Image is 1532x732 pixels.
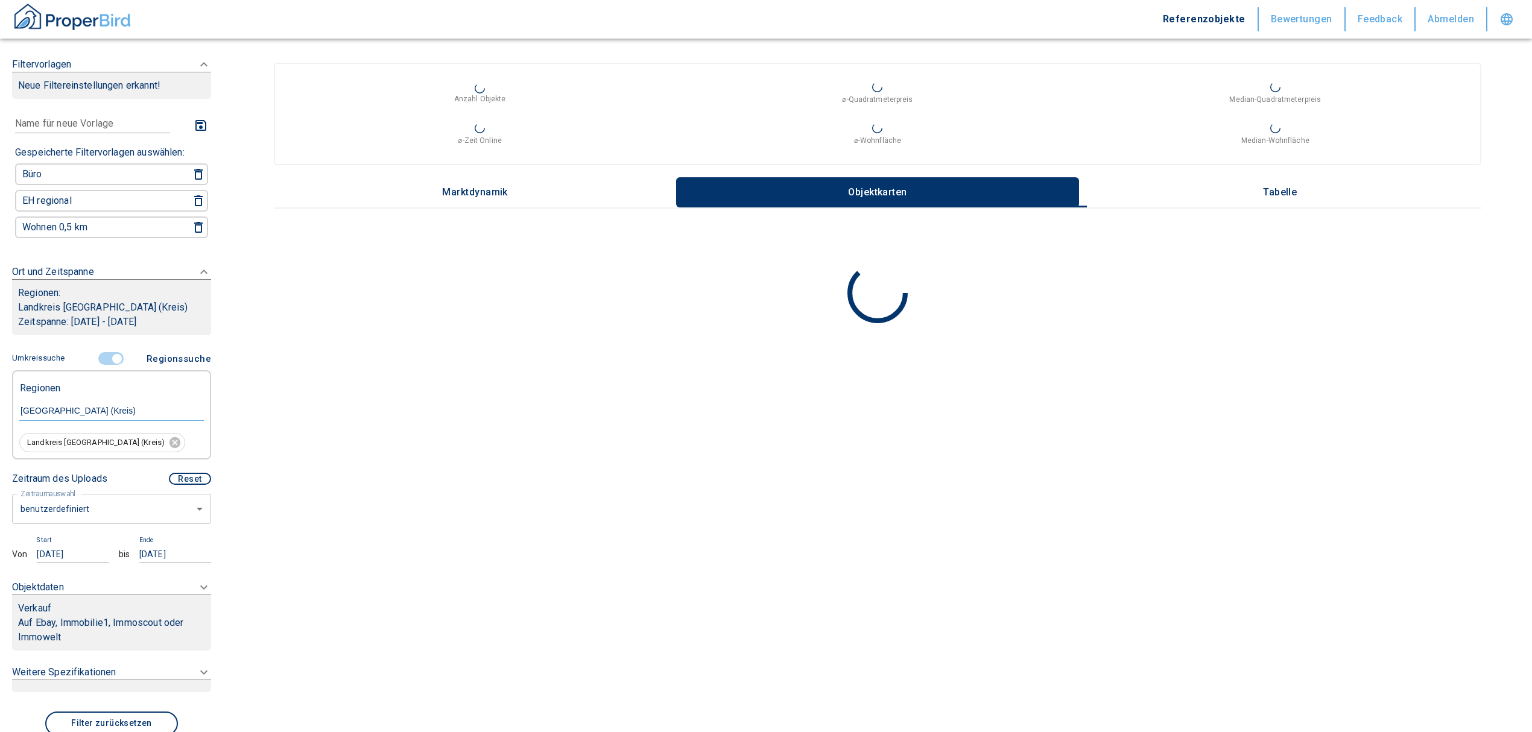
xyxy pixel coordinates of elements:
[17,219,174,236] button: Wohnen 0,5 km
[854,135,901,146] p: ⌀-Wohnfläche
[1241,135,1309,146] p: Median-Wohnfläche
[12,493,211,525] div: benutzerdefiniert
[12,548,27,560] div: Von
[20,437,172,449] span: Landkreis [GEOGRAPHIC_DATA] (Kreis)
[442,187,508,198] p: Marktdynamik
[1416,7,1487,31] button: Abmelden
[139,546,211,563] input: dd.mm.yyyy
[119,548,130,560] div: bis
[20,377,60,393] p: Regionen
[22,222,87,232] p: Wohnen 0,5 km
[19,433,185,452] div: Landkreis [GEOGRAPHIC_DATA] (Kreis)
[12,472,107,486] p: Zeitraum des Uploads
[12,265,94,279] p: Ort und Zeitspanne
[17,192,174,209] button: EH regional
[1229,94,1321,105] p: Median-Quadratmeterpreis
[17,166,174,183] button: Büro
[454,93,506,104] p: Anzahl Objekte
[12,665,116,680] p: Weitere Spezifikationen
[12,347,211,563] div: FiltervorlagenNeue Filtereinstellungen erkannt!
[12,45,211,111] div: FiltervorlagenNeue Filtereinstellungen erkannt!
[18,601,51,616] p: Verkauf
[842,94,913,105] p: ⌀-Quadratmeterpreis
[18,315,205,329] p: Zeitspanne: [DATE] - [DATE]
[12,57,71,72] p: Filtervorlagen
[1250,187,1310,198] p: Tabelle
[19,405,204,416] input: Region eingeben
[22,196,72,206] p: EH regional
[12,2,133,32] img: ProperBird Logo and Home Button
[1346,7,1416,31] button: Feedback
[139,535,154,544] p: Ende
[12,111,211,243] div: FiltervorlagenNeue Filtereinstellungen erkannt!
[1151,7,1259,31] button: Referenzobjekte
[274,177,1481,207] div: wrapped label tabs example
[142,347,211,370] button: Regionssuche
[15,145,185,160] p: Gespeicherte Filtervorlagen auswählen:
[458,135,501,146] p: ⌀-Zeit Online
[22,169,42,179] p: Büro
[12,253,211,347] div: Ort und ZeitspanneRegionen:Landkreis [GEOGRAPHIC_DATA] (Kreis)Zeitspanne: [DATE] - [DATE]
[37,535,52,544] p: Start
[18,616,205,645] p: Auf Ebay, Immobilie1, Immoscout oder Immowelt
[18,286,205,300] p: Regionen :
[12,580,64,595] p: Objektdaten
[12,573,211,658] div: ObjektdatenVerkaufAuf Ebay, Immobilie1, Immoscout oder Immowelt
[18,300,205,315] p: Landkreis [GEOGRAPHIC_DATA] (Kreis)
[37,546,109,563] input: dd.mm.yyyy
[1259,7,1346,31] button: Bewertungen
[18,78,205,93] p: Neue Filtereinstellungen erkannt!
[847,187,908,198] p: Objektkarten
[12,2,133,37] button: ProperBird Logo and Home Button
[12,658,211,699] div: Weitere Spezifikationen
[169,473,211,485] button: Reset
[12,348,69,369] button: Umkreissuche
